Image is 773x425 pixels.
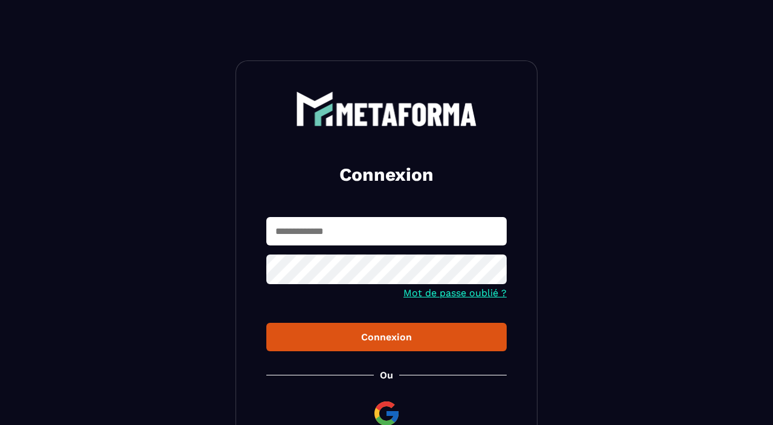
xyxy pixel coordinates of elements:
h2: Connexion [281,163,492,187]
p: Ou [380,369,393,381]
a: Mot de passe oublié ? [403,287,507,299]
img: logo [296,91,477,126]
div: Connexion [276,331,497,343]
button: Connexion [266,323,507,351]
a: logo [266,91,507,126]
